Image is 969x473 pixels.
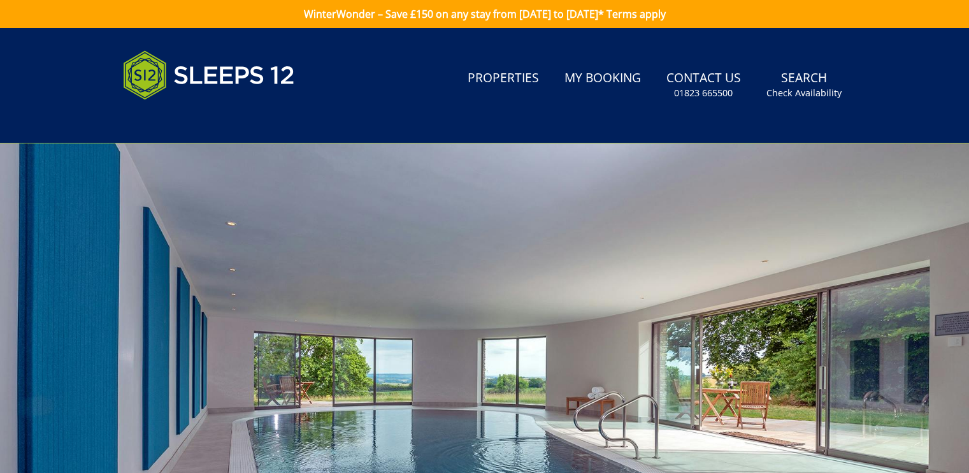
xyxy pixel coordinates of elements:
[761,64,847,106] a: SearchCheck Availability
[674,87,733,99] small: 01823 665500
[661,64,746,106] a: Contact Us01823 665500
[463,64,544,93] a: Properties
[559,64,646,93] a: My Booking
[117,115,250,126] iframe: Customer reviews powered by Trustpilot
[123,43,295,107] img: Sleeps 12
[766,87,842,99] small: Check Availability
